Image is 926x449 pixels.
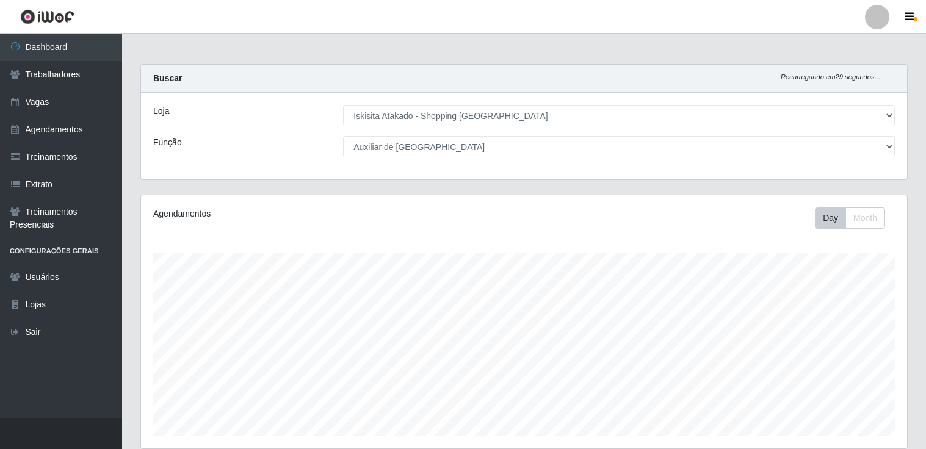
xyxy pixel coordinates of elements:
[20,9,74,24] img: CoreUI Logo
[815,207,846,229] button: Day
[845,207,885,229] button: Month
[815,207,885,229] div: First group
[153,136,182,149] label: Função
[781,73,880,81] i: Recarregando em 29 segundos...
[153,207,452,220] div: Agendamentos
[153,73,182,83] strong: Buscar
[815,207,895,229] div: Toolbar with button groups
[153,105,169,118] label: Loja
